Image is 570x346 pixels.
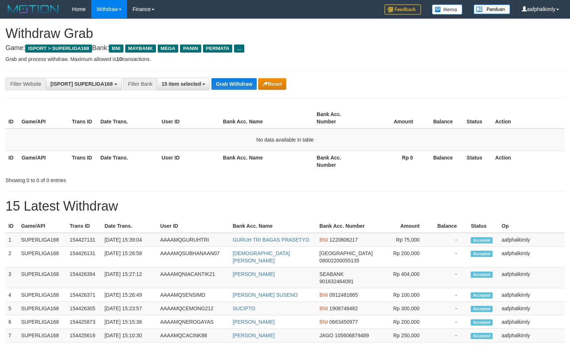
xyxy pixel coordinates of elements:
[329,292,358,298] span: Copy 0912481665 to clipboard
[314,108,364,128] th: Bank Acc. Number
[46,78,122,90] button: [ISPORT] SUPERLIGA168
[499,302,565,315] td: aafphalkimly
[5,4,61,15] img: MOTION_logo.png
[5,329,18,342] td: 7
[233,332,275,338] a: [PERSON_NAME]
[471,272,493,278] span: Accepted
[233,271,275,277] a: [PERSON_NAME]
[18,315,67,329] td: SUPERLIGA168
[161,81,201,87] span: 15 item selected
[320,292,328,298] span: BNI
[50,81,112,87] span: [ISPORT] SUPERLIGA168
[329,319,358,325] span: Copy 0663450977 to clipboard
[157,219,230,233] th: User ID
[471,306,493,312] span: Accepted
[5,45,565,52] h4: Game: Bank:
[67,288,102,302] td: 154426371
[376,219,431,233] th: Amount
[18,329,67,342] td: SUPERLIGA168
[158,45,179,53] span: MEGA
[335,332,369,338] span: Copy 105606879489 to clipboard
[157,78,210,90] button: 15 item selected
[5,233,18,247] td: 1
[159,108,220,128] th: User ID
[320,258,359,264] span: Copy 08002200055135 to clipboard
[25,45,92,53] span: ISPORT > SUPERLIGA168
[5,199,565,214] h1: 15 Latest Withdraw
[385,4,421,15] img: Feedback.jpg
[376,233,431,247] td: Rp 75,000
[5,78,46,90] div: Filter Website
[471,333,493,339] span: Accepted
[233,319,275,325] a: [PERSON_NAME]
[234,45,244,53] span: ...
[97,108,159,128] th: Date Trans.
[67,247,102,268] td: 154426131
[5,315,18,329] td: 6
[157,247,230,268] td: AAAAMQSUBHANAAN07
[464,108,492,128] th: Status
[157,329,230,342] td: AAAAMQCACINK88
[157,288,230,302] td: AAAAMQSENSIMD
[5,151,19,172] th: ID
[220,108,314,128] th: Bank Acc. Name
[320,250,373,256] span: [GEOGRAPHIC_DATA]
[317,219,376,233] th: Bank Acc. Number
[102,233,157,247] td: [DATE] 15:39:04
[320,332,333,338] span: JAGO
[431,268,468,288] td: -
[492,151,565,172] th: Action
[5,219,18,233] th: ID
[109,45,123,53] span: BNI
[320,271,344,277] span: SEABANK
[376,268,431,288] td: Rp 404,000
[364,151,424,172] th: Rp 0
[431,329,468,342] td: -
[230,219,317,233] th: Bank Acc. Name
[5,174,232,184] div: Showing 0 to 0 of 0 entries
[125,45,156,53] span: MAYBANK
[67,329,102,342] td: 154425616
[424,151,464,172] th: Balance
[431,247,468,268] td: -
[492,108,565,128] th: Action
[102,329,157,342] td: [DATE] 15:10:30
[464,151,492,172] th: Status
[499,288,565,302] td: aafphalkimly
[329,305,358,311] span: Copy 1908748482 to clipboard
[471,319,493,326] span: Accepted
[431,288,468,302] td: -
[67,233,102,247] td: 154427131
[180,45,201,53] span: PANIN
[468,219,498,233] th: Status
[5,108,19,128] th: ID
[67,268,102,288] td: 154426394
[499,268,565,288] td: aafphalkimly
[157,268,230,288] td: AAAAMQNIACANTIK21
[18,288,67,302] td: SUPERLIGA168
[102,247,157,268] td: [DATE] 15:28:58
[364,108,424,128] th: Amount
[329,237,358,243] span: Copy 1220806217 to clipboard
[474,4,510,14] img: panduan.png
[67,302,102,315] td: 154426305
[431,302,468,315] td: -
[376,315,431,329] td: Rp 200,000
[69,108,97,128] th: Trans ID
[69,151,97,172] th: Trans ID
[431,315,468,329] td: -
[499,315,565,329] td: aafphalkimly
[376,302,431,315] td: Rp 300,000
[258,78,286,90] button: Reset
[18,247,67,268] td: SUPERLIGA168
[157,302,230,315] td: AAAAMQCEMONG212
[471,292,493,299] span: Accepted
[18,233,67,247] td: SUPERLIGA168
[211,78,256,90] button: Grab Withdraw
[320,319,328,325] span: BNI
[5,247,18,268] td: 2
[18,219,67,233] th: Game/API
[376,288,431,302] td: Rp 100,000
[320,305,328,311] span: BNI
[471,251,493,257] span: Accepted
